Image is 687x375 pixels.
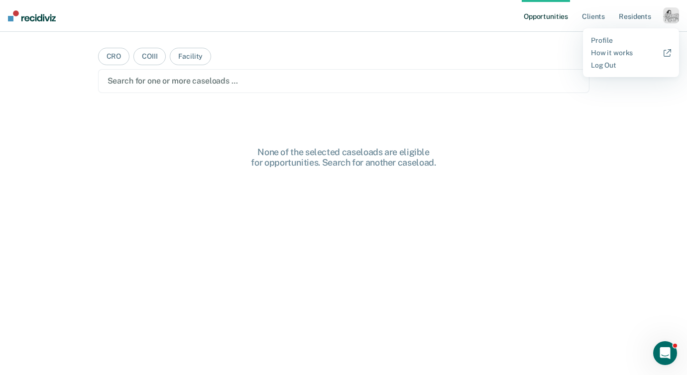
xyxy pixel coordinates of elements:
iframe: Intercom live chat [653,341,677,365]
a: Log Out [591,61,671,70]
button: COIII [133,48,166,65]
button: Facility [170,48,211,65]
button: CRO [98,48,130,65]
a: How it works [591,49,671,57]
img: Recidiviz [8,10,56,21]
div: None of the selected caseloads are eligible for opportunities. Search for another caseload. [184,147,503,168]
a: Profile [591,36,671,45]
